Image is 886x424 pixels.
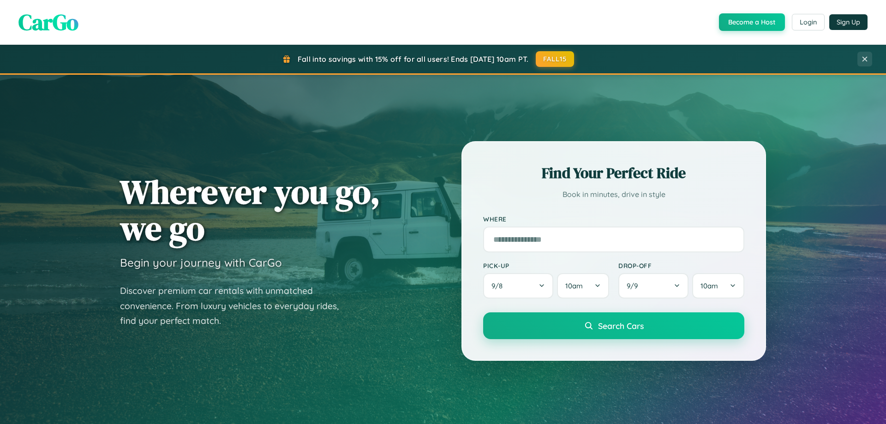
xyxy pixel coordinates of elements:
[120,256,282,269] h3: Begin your journey with CarGo
[120,283,351,328] p: Discover premium car rentals with unmatched convenience. From luxury vehicles to everyday rides, ...
[692,273,744,299] button: 10am
[491,281,507,290] span: 9 / 8
[565,281,583,290] span: 10am
[483,262,609,269] label: Pick-up
[557,273,609,299] button: 10am
[618,273,688,299] button: 9/9
[536,51,575,67] button: FALL15
[483,312,744,339] button: Search Cars
[298,54,529,64] span: Fall into savings with 15% off for all users! Ends [DATE] 10am PT.
[483,273,553,299] button: 9/8
[627,281,642,290] span: 9 / 9
[618,262,744,269] label: Drop-off
[18,7,78,37] span: CarGo
[483,215,744,223] label: Where
[483,188,744,201] p: Book in minutes, drive in style
[829,14,868,30] button: Sign Up
[598,321,644,331] span: Search Cars
[700,281,718,290] span: 10am
[719,13,785,31] button: Become a Host
[483,163,744,183] h2: Find Your Perfect Ride
[120,173,380,246] h1: Wherever you go, we go
[792,14,825,30] button: Login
